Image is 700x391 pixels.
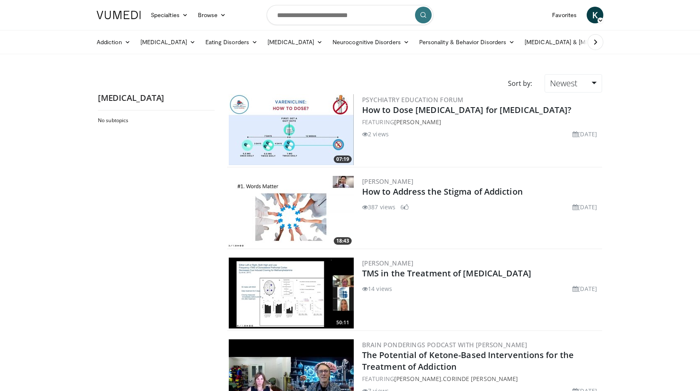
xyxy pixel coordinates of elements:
[98,117,212,124] h2: No subtopics
[362,341,527,349] a: BRAIN PONDERINGS podcast with [PERSON_NAME]
[229,94,354,165] img: b99d2075-01ef-4a8e-9341-8d9fd81324a5.300x170_q85_crop-smart_upscale.jpg
[572,130,597,138] li: [DATE]
[362,268,531,279] a: TMS in the Treatment of [MEDICAL_DATA]
[362,118,600,126] div: FEATURING
[362,95,463,104] a: Psychiatry Education Forum
[362,374,600,383] div: FEATURING ,
[193,7,231,23] a: Browse
[135,34,200,50] a: [MEDICAL_DATA]
[362,186,523,197] a: How to Address the Stigma of Addiction
[229,258,354,328] img: d2b25d45-136c-45b4-9740-24c3c0713fae.300x170_q85_crop-smart_upscale.jpg
[362,177,413,185] a: [PERSON_NAME]
[362,349,574,372] a: The Potential of Ketone-Based Interventions for the Treatment of Addiction
[520,34,639,50] a: [MEDICAL_DATA] & [MEDICAL_DATA]
[572,203,597,211] li: [DATE]
[443,375,518,383] a: Corinde [PERSON_NAME]
[547,7,582,23] a: Favorites
[394,375,441,383] a: [PERSON_NAME]
[229,176,354,247] a: 18:43
[400,203,409,211] li: 6
[262,34,327,50] a: [MEDICAL_DATA]
[502,74,538,93] div: Sort by:
[97,11,141,19] img: VuMedi Logo
[362,284,392,293] li: 14 views
[229,258,354,328] a: 50:11
[362,104,572,115] a: How to Dose [MEDICAL_DATA] for [MEDICAL_DATA]?
[550,78,577,89] span: Newest
[362,130,389,138] li: 2 views
[545,74,602,93] a: Newest
[92,34,135,50] a: Addiction
[146,7,193,23] a: Specialties
[572,284,597,293] li: [DATE]
[414,34,520,50] a: Personality & Behavior Disorders
[394,118,441,126] a: [PERSON_NAME]
[587,7,603,23] a: K
[267,5,433,25] input: Search topics, interventions
[229,176,354,247] img: 7067fa53-90f0-486d-b38e-e72967a8e0a0.300x170_q85_crop-smart_upscale.jpg
[200,34,262,50] a: Eating Disorders
[362,259,413,267] a: [PERSON_NAME]
[98,93,215,103] h2: [MEDICAL_DATA]
[334,155,352,163] span: 07:19
[229,94,354,165] a: 07:19
[334,319,352,326] span: 50:11
[334,237,352,245] span: 18:43
[362,203,395,211] li: 387 views
[327,34,414,50] a: Neurocognitive Disorders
